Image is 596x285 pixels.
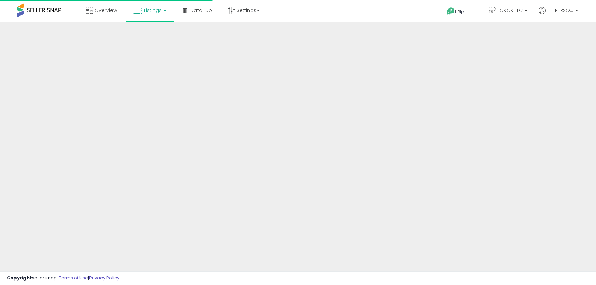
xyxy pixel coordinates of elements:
[59,275,88,281] a: Terms of Use
[7,275,32,281] strong: Copyright
[190,7,212,14] span: DataHub
[95,7,117,14] span: Overview
[7,275,119,282] div: seller snap | |
[441,2,478,22] a: Help
[539,7,578,22] a: Hi [PERSON_NAME]
[455,9,464,15] span: Help
[144,7,162,14] span: Listings
[89,275,119,281] a: Privacy Policy
[547,7,573,14] span: Hi [PERSON_NAME]
[498,7,523,14] span: LOKOK LLC
[446,7,455,15] i: Get Help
